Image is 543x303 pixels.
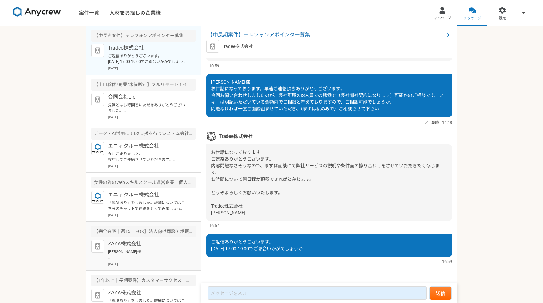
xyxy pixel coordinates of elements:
img: logo_text_blue_01.png [91,142,104,155]
img: %E3%82%B9%E3%82%AF%E3%83%AA%E3%83%BC%E3%83%B3%E3%82%B7%E3%83%A7%E3%83%83%E3%83%88_2025-02-06_21.3... [206,132,216,141]
p: 合同会社Lief [108,93,187,101]
p: ZAZA株式会社 [108,240,187,248]
img: default_org_logo-42cde973f59100197ec2c8e796e4974ac8490bb5b08a0eb061ff975e4574aa76.png [91,289,104,302]
p: Tradee株式会社 [108,44,187,52]
img: logo_text_blue_01.png [91,191,104,204]
p: エニィクルー株式会社 [108,191,187,199]
span: Tradee株式会社 [219,133,253,140]
button: 送信 [430,287,451,300]
span: 16:59 [442,259,452,265]
div: 【完全在宅｜週15H〜OK】法人向け商談アポ獲得をお願いします！ [91,226,196,237]
span: メッセージ [464,16,481,21]
span: 【中長期案件】テレフォンアポインター募集 [208,31,444,39]
div: 【中長期案件】テレフォンアポインター募集 [91,30,196,42]
p: [DATE] [108,164,196,169]
span: マイページ [433,16,451,21]
p: [DATE] [108,66,196,71]
p: ご返信ありがとうございます。 [DATE] 17:00-19:00でご都合いかがでしょうか [108,53,187,65]
span: お世話になっております。 ご連絡ありがとうございます。 内容問題なさそうなので、まずは面談にて弊社サービスの説明や条件面の擦り合わせをさせていただきたく存じます。 お時間について何日程か頂戴でき... [211,150,440,215]
p: [PERSON_NAME]様 お世話になります。 ZAZA株式会社の[PERSON_NAME]です。 ご相談いただきありがとうございます。 大変恐れ入りますが、本案件は「ご本人が稼働いただける方... [108,249,187,260]
span: 既読 [431,119,439,126]
div: 女性の為のWebスキルスクール運営企業 個人営業（フルリモート） [91,177,196,188]
img: default_org_logo-42cde973f59100197ec2c8e796e4974ac8490bb5b08a0eb061ff975e4574aa76.png [91,93,104,106]
p: 先ほどはお時間をいただきありがとうございました。 ご質問等あればご連絡ください。 よろしくお願いします。 ・商材概要 [DEMOGRAPHIC_DATA]人材の求人広告提案 ・業種により土日、夜... [108,102,187,114]
p: エニィクルー株式会社 [108,142,187,150]
p: かしこまりました。 検討してご連絡させていただきます。 よろしくお願いいたします。 [108,151,187,163]
img: 8DqYSo04kwAAAAASUVORK5CYII= [13,7,61,17]
p: [DATE] [108,262,196,267]
p: [DATE] [108,115,196,120]
span: ご返信ありがとうございます。 [DATE] 17:00-19:00でご都合いかがでしょうか [211,239,303,251]
span: 16:57 [209,222,219,228]
p: [DATE] [108,213,196,218]
div: 【1年以上｜長期案件】カスタマーサクセス｜法人営業経験1年〜｜フルリモ◎ [91,275,196,286]
img: default_org_logo-42cde973f59100197ec2c8e796e4974ac8490bb5b08a0eb061ff975e4574aa76.png [91,240,104,253]
span: 14:48 [442,119,452,125]
span: [PERSON_NAME]様 お世話になっております。早速ご連絡頂きありがとうございます。 今回お問い合わせしましたのが、弊社所属のIS人員での稼働で（弊社御社契約になります）可能かのご相談です... [211,79,443,111]
div: データ・AI活用にてDX支援を行うシステム会社でのインサイドセールスを募集 [91,128,196,140]
img: default_org_logo-42cde973f59100197ec2c8e796e4974ac8490bb5b08a0eb061ff975e4574aa76.png [91,44,104,57]
img: default_org_logo-42cde973f59100197ec2c8e796e4974ac8490bb5b08a0eb061ff975e4574aa76.png [206,40,219,53]
p: ZAZA株式会社 [108,289,187,297]
span: 設定 [499,16,506,21]
p: Tradee株式会社 [222,43,253,50]
p: 「興味あり」をしました。詳細についてはこちらのチャットで連絡をとってみましょう。 [108,200,187,211]
span: 10:59 [209,63,219,69]
div: 【土日稼働/副業/未経験可】フルリモート！インサイドセールス募集（長期案件） [91,79,196,91]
